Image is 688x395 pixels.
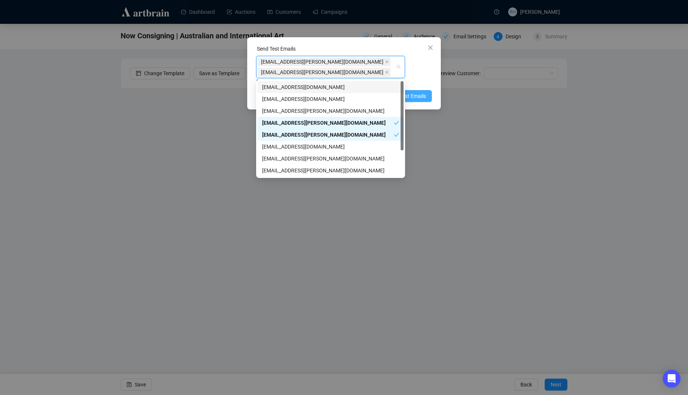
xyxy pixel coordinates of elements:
[394,120,399,125] span: check
[262,95,399,103] div: [EMAIL_ADDRESS][DOMAIN_NAME]
[427,45,433,51] span: close
[258,141,404,153] div: dept-admin@shapirp.com.au
[258,81,404,93] div: netanel.p@artbrain.co
[262,119,394,127] div: [EMAIL_ADDRESS][PERSON_NAME][DOMAIN_NAME]
[258,93,404,105] div: adar.g@artbrain.co
[262,107,399,115] div: [EMAIL_ADDRESS][PERSON_NAME][DOMAIN_NAME]
[385,70,389,74] span: close
[262,131,394,139] div: [EMAIL_ADDRESS][PERSON_NAME][DOMAIN_NAME]
[262,166,399,175] div: [EMAIL_ADDRESS][PERSON_NAME][DOMAIN_NAME]
[258,105,404,117] div: mwong@shapiro.com.au
[258,153,404,165] div: dept-admin@shapiro.com.au
[387,92,426,100] span: Send Test Emails
[258,165,404,176] div: info@shapiro.com.au
[258,129,404,141] div: rhawthorn@shapiro.com.au
[258,68,391,77] span: ashapiro@shapiro.com.au
[262,143,399,151] div: [EMAIL_ADDRESS][DOMAIN_NAME]
[257,46,296,52] label: Send Test Emails
[424,42,436,54] button: Close
[394,132,399,137] span: check
[262,155,399,163] div: [EMAIL_ADDRESS][PERSON_NAME][DOMAIN_NAME]
[262,83,399,91] div: [EMAIL_ADDRESS][DOMAIN_NAME]
[261,68,383,76] span: [EMAIL_ADDRESS][PERSON_NAME][DOMAIN_NAME]
[385,60,389,64] span: close
[258,57,391,66] span: rhawthorn@shapiro.com.au
[663,370,681,388] div: Open Intercom Messenger
[261,58,383,66] span: [EMAIL_ADDRESS][PERSON_NAME][DOMAIN_NAME]
[258,117,404,129] div: ashapiro@shapiro.com.au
